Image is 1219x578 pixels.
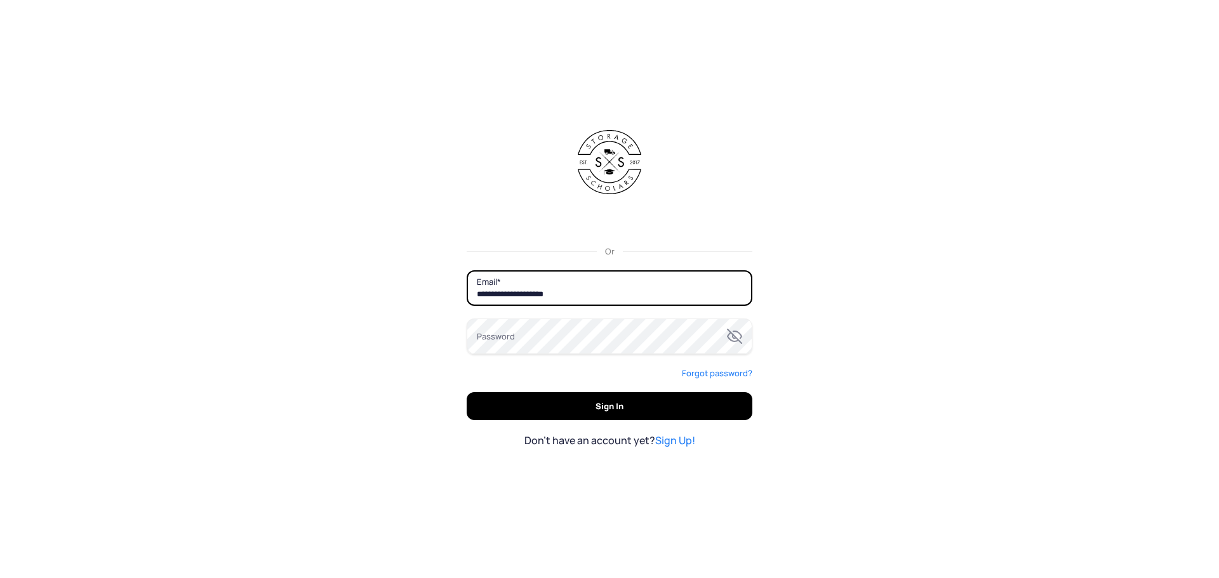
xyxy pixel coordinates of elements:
span: Sign In [482,392,737,420]
span: Forgot password? [682,367,752,379]
span: Don't have an account yet? [524,433,695,448]
a: Forgot password? [682,367,752,379]
a: Sign Up! [655,433,695,447]
button: Sign In [467,392,752,420]
div: Or [467,245,752,258]
iframe: Sign in with Google Button [540,206,679,233]
img: Storage Scholars Logo Black [578,130,641,194]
